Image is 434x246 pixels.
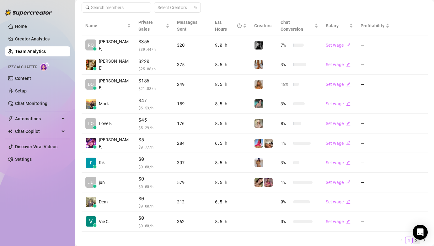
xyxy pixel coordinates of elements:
[215,218,247,225] div: 8.5 h
[281,100,291,107] span: 3 %
[357,114,393,133] td: —
[40,62,50,71] img: AI Chatter
[346,121,351,126] span: edit
[326,180,351,185] a: Set wageedit
[420,237,428,244] button: right
[264,178,273,187] img: Tabby (VIP)
[215,100,247,107] div: 8.5 h
[398,237,405,244] li: Previous Page
[422,238,426,242] span: right
[281,61,291,68] span: 3 %
[15,34,65,44] a: Creator Analytics
[346,82,351,86] span: edit
[346,141,351,145] span: edit
[326,199,351,204] a: Set wageedit
[255,139,263,148] img: Maddie (VIP)
[326,219,351,224] a: Set wageedit
[255,99,263,108] img: MJaee (VIP)
[264,139,273,148] img: Chloe (VIP)
[86,60,96,70] img: deia jane boise…
[138,46,169,52] span: $ 39.44 /h
[15,49,46,54] a: Team Analytics
[138,144,169,150] span: $ 0.77 /h
[99,77,131,91] span: [PERSON_NAME]
[15,101,47,106] a: Chat Monitoring
[177,20,197,32] span: Messages Sent
[88,42,94,49] span: RO
[357,35,393,55] td: —
[85,5,90,10] span: search
[215,159,247,166] div: 8.5 h
[346,43,351,47] span: edit
[138,38,169,45] span: $355
[88,120,94,127] span: LO
[15,88,27,93] a: Setup
[326,141,351,146] a: Set wageedit
[326,121,351,126] a: Set wageedit
[15,24,27,29] a: Home
[215,81,247,88] div: 8.5 h
[138,20,153,32] span: Private Sales
[281,198,291,205] span: 0 %
[177,81,207,88] div: 249
[326,82,351,87] a: Set wageedit
[15,144,57,149] a: Discover Viral Videos
[281,140,291,147] span: 1 %
[281,218,291,225] span: 0 %
[326,23,339,28] span: Salary
[138,222,169,229] span: $ 0.00 /h
[99,136,131,150] span: [PERSON_NAME]
[88,81,94,88] span: DO
[82,16,135,35] th: Name
[177,159,207,166] div: 307
[405,237,413,244] li: 1
[86,197,96,207] img: Dem
[15,157,32,162] a: Settings
[281,179,291,186] span: 1 %
[91,4,142,11] input: Search members
[357,192,393,212] td: —
[138,164,169,170] span: $ 0.00 /h
[357,173,393,192] td: —
[255,60,263,69] img: Celine (VIP)
[138,175,169,183] span: $0
[281,159,291,166] span: 3 %
[346,219,351,224] span: edit
[281,42,291,49] span: 7 %
[346,62,351,67] span: edit
[357,133,393,153] td: —
[326,101,351,106] a: Set wageedit
[420,237,428,244] li: Next Page
[255,119,263,128] img: Ellie (VIP)
[99,198,108,205] span: Dem
[177,140,207,147] div: 284
[85,22,126,29] span: Name
[138,116,169,124] span: $45
[250,16,277,35] th: Creators
[138,105,169,111] span: $ 5.53 /h
[177,120,207,127] div: 176
[413,237,420,244] a: 2
[281,120,291,127] span: 8 %
[281,81,291,88] span: 18 %
[215,140,247,147] div: 6.5 h
[405,237,412,244] a: 1
[138,183,169,190] span: $ 0.00 /h
[357,75,393,94] td: —
[99,58,131,71] span: [PERSON_NAME]
[138,124,169,131] span: $ 5.29 /h
[215,61,247,68] div: 8.5 h
[255,158,263,167] img: Georgia (VIP)
[138,58,169,65] span: $220
[177,61,207,68] div: 375
[194,6,197,9] span: team
[237,19,242,33] span: question-circle
[99,179,105,186] span: jun
[15,126,60,136] span: Chat Copilot
[346,160,351,165] span: edit
[138,214,169,222] span: $0
[255,41,263,50] img: Kennedy (VIP)
[99,120,112,127] span: Love F.
[399,238,403,242] span: left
